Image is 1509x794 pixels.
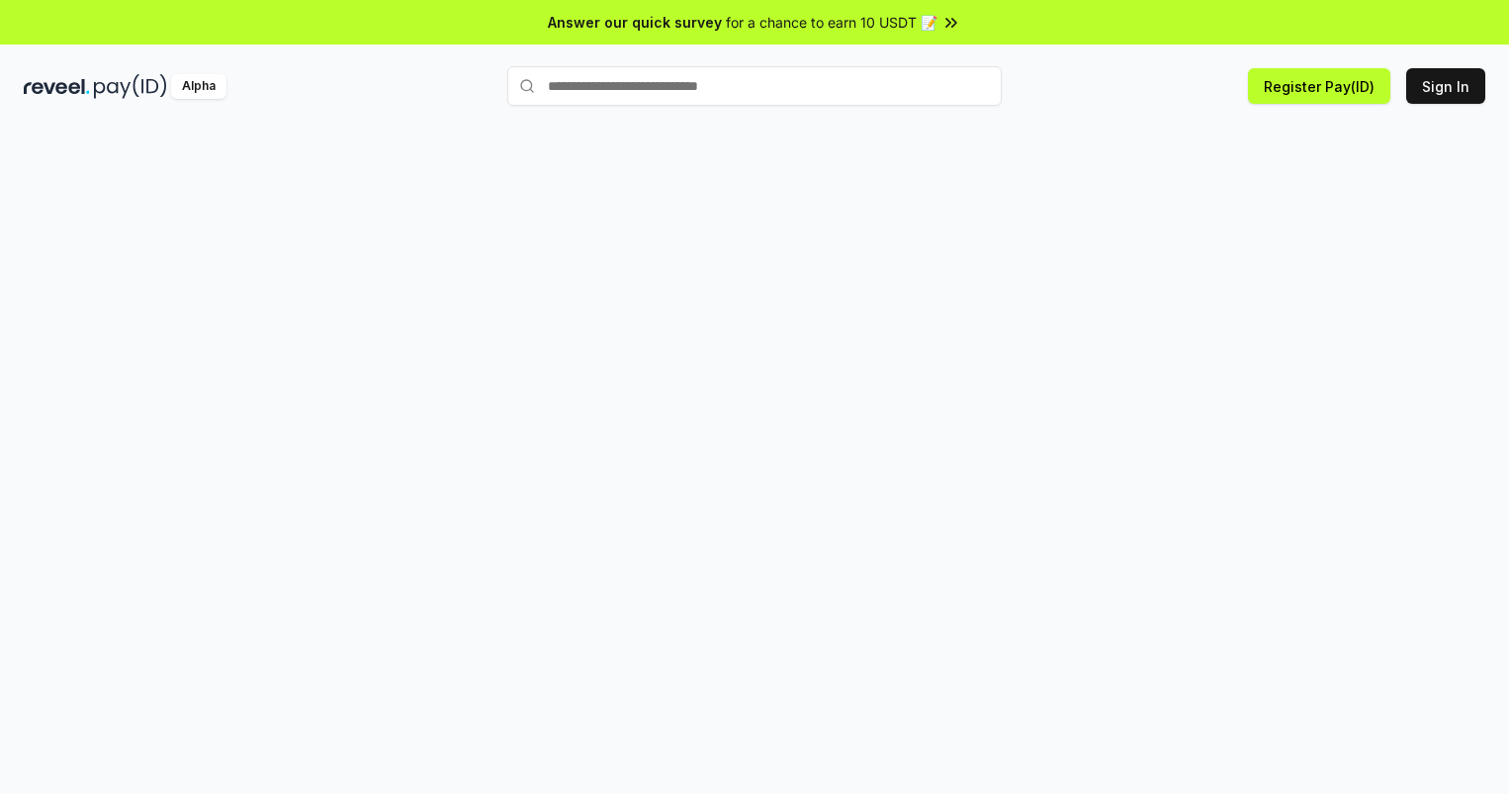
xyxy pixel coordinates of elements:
[726,12,937,33] span: for a chance to earn 10 USDT 📝
[1248,68,1390,104] button: Register Pay(ID)
[94,74,167,99] img: pay_id
[1406,68,1485,104] button: Sign In
[24,74,90,99] img: reveel_dark
[548,12,722,33] span: Answer our quick survey
[171,74,226,99] div: Alpha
